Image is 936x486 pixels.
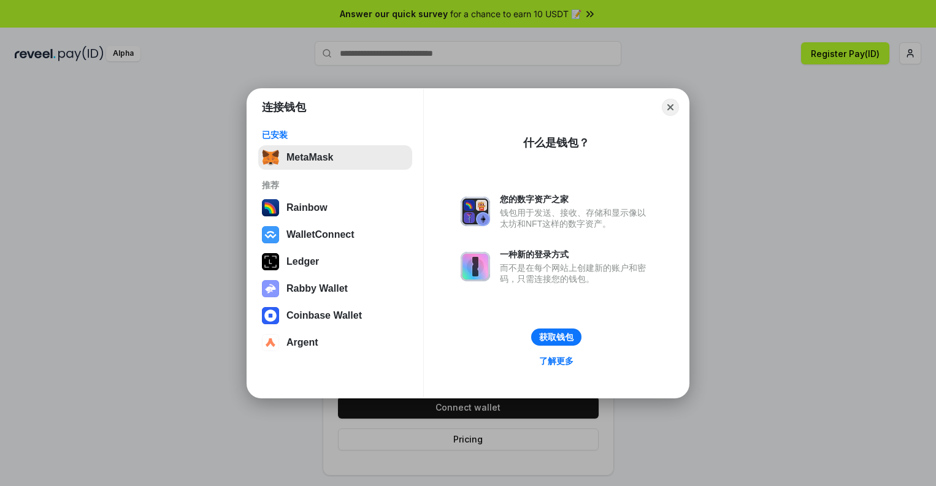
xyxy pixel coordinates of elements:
button: MetaMask [258,145,412,170]
div: WalletConnect [286,229,355,240]
img: svg+xml,%3Csvg%20width%3D%22120%22%20height%3D%22120%22%20viewBox%3D%220%200%20120%20120%22%20fil... [262,199,279,216]
div: 推荐 [262,180,409,191]
img: svg+xml,%3Csvg%20fill%3D%22none%22%20height%3D%2233%22%20viewBox%3D%220%200%2035%2033%22%20width%... [262,149,279,166]
div: Ledger [286,256,319,267]
button: Argent [258,330,412,355]
img: svg+xml,%3Csvg%20xmlns%3D%22http%3A%2F%2Fwww.w3.org%2F2000%2Fsvg%22%20fill%3D%22none%22%20viewBox... [461,252,490,281]
a: 了解更多 [532,353,581,369]
button: Close [662,99,679,116]
div: 已安装 [262,129,409,140]
button: WalletConnect [258,222,412,247]
div: Argent [286,337,318,348]
img: svg+xml,%3Csvg%20xmlns%3D%22http%3A%2F%2Fwww.w3.org%2F2000%2Fsvg%22%20fill%3D%22none%22%20viewBox... [461,197,490,226]
div: Coinbase Wallet [286,310,362,321]
div: Rabby Wallet [286,283,348,294]
div: 了解更多 [539,355,573,366]
button: Coinbase Wallet [258,303,412,328]
img: svg+xml,%3Csvg%20width%3D%2228%22%20height%3D%2228%22%20viewBox%3D%220%200%2028%2028%22%20fill%3D... [262,334,279,351]
img: svg+xml,%3Csvg%20xmlns%3D%22http%3A%2F%2Fwww.w3.org%2F2000%2Fsvg%22%20fill%3D%22none%22%20viewBox... [262,280,279,297]
div: MetaMask [286,152,333,163]
div: 您的数字资产之家 [500,194,652,205]
div: 获取钱包 [539,332,573,343]
div: 一种新的登录方式 [500,249,652,260]
h1: 连接钱包 [262,100,306,115]
div: 而不是在每个网站上创建新的账户和密码，只需连接您的钱包。 [500,262,652,284]
button: Ledger [258,249,412,274]
img: svg+xml,%3Csvg%20width%3D%2228%22%20height%3D%2228%22%20viewBox%3D%220%200%2028%2028%22%20fill%3D... [262,307,279,324]
button: 获取钱包 [531,328,581,346]
div: 什么是钱包？ [523,135,589,150]
img: svg+xml,%3Csvg%20xmlns%3D%22http%3A%2F%2Fwww.w3.org%2F2000%2Fsvg%22%20width%3D%2228%22%20height%3... [262,253,279,270]
img: svg+xml,%3Csvg%20width%3D%2228%22%20height%3D%2228%22%20viewBox%3D%220%200%2028%2028%22%20fill%3D... [262,226,279,243]
div: 钱包用于发送、接收、存储和显示像以太坊和NFT这样的数字资产。 [500,207,652,229]
button: Rainbow [258,196,412,220]
div: Rainbow [286,202,328,213]
button: Rabby Wallet [258,276,412,301]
